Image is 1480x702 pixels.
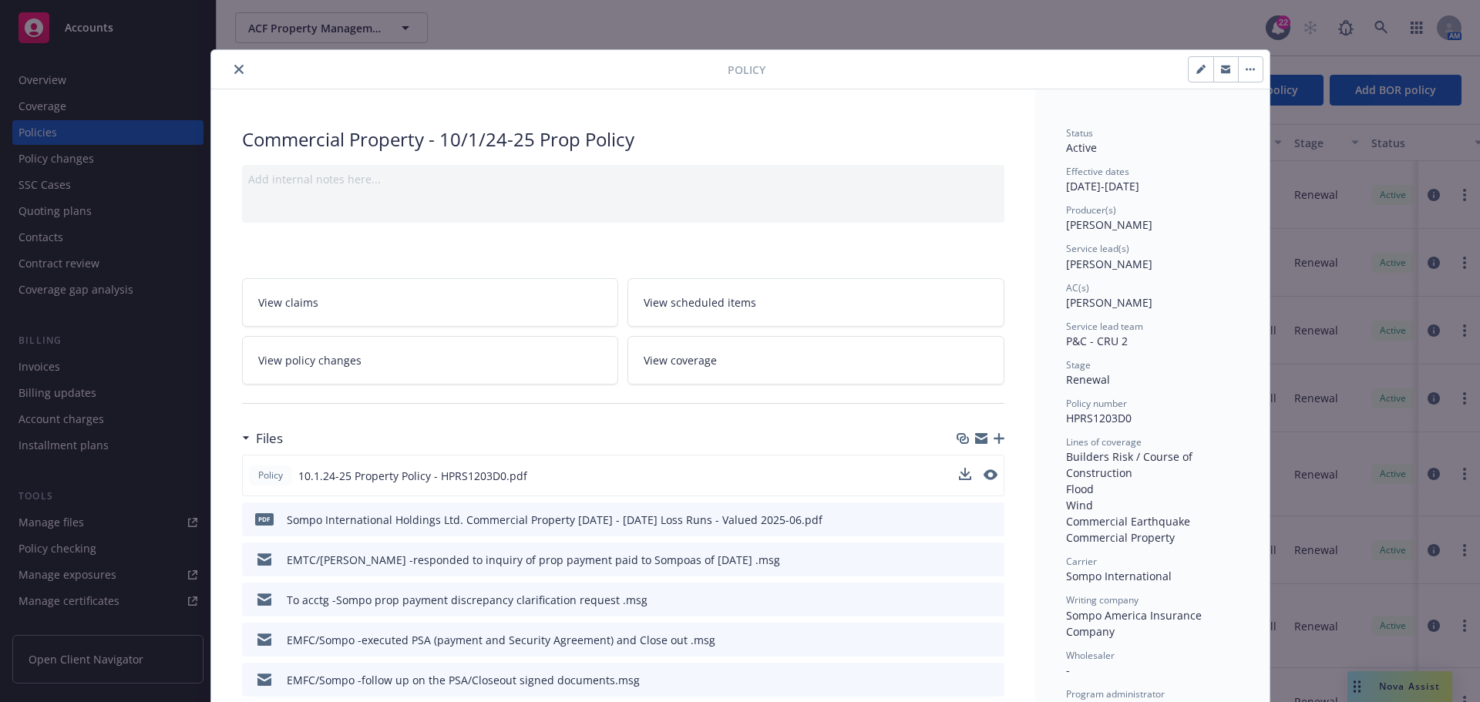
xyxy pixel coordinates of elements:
div: To acctg -Sompo prop payment discrepancy clarification request .msg [287,592,647,608]
span: View coverage [644,352,717,368]
button: preview file [984,632,998,648]
div: Commercial Earthquake [1066,513,1239,529]
span: - [1066,663,1070,677]
button: download file [959,468,971,484]
div: Flood [1066,481,1239,497]
span: Stage [1066,358,1091,371]
span: HPRS1203D0 [1066,411,1132,425]
div: Commercial Property [1066,529,1239,546]
span: Active [1066,140,1097,155]
span: Program administrator [1066,687,1165,700]
button: preview file [984,672,998,688]
button: preview file [984,552,998,568]
span: Lines of coverage [1066,435,1142,448]
button: preview file [984,512,998,528]
span: Sompo America Insurance Company [1066,608,1205,639]
span: Policy [728,62,765,78]
button: download file [959,468,971,480]
div: Add internal notes here... [248,171,998,187]
span: Sompo International [1066,569,1172,583]
button: close [230,60,248,79]
h3: Files [256,428,283,448]
div: Sompo International Holdings Ltd. Commercial Property [DATE] - [DATE] Loss Runs - Valued 2025-06.pdf [287,512,822,528]
span: pdf [255,513,274,525]
span: Policy [255,469,286,482]
div: EMTC/[PERSON_NAME] -responded to inquiry of prop payment paid to Sompoas of [DATE] .msg [287,552,780,568]
span: Effective dates [1066,165,1129,178]
a: View policy changes [242,336,619,385]
span: Renewal [1066,372,1110,387]
span: View claims [258,294,318,311]
span: Status [1066,126,1093,139]
span: [PERSON_NAME] [1066,295,1152,310]
span: Producer(s) [1066,203,1116,217]
button: preview file [984,468,997,484]
button: preview file [984,469,997,480]
button: download file [960,592,972,608]
a: View scheduled items [627,278,1004,327]
span: View policy changes [258,352,362,368]
div: EMFC/Sompo -follow up on the PSA/Closeout signed documents.msg [287,672,640,688]
div: Commercial Property - 10/1/24-25 Prop Policy [242,126,1004,153]
span: [PERSON_NAME] [1066,257,1152,271]
span: 10.1.24-25 Property Policy - HPRS1203D0.pdf [298,468,527,484]
div: Builders Risk / Course of Construction [1066,448,1239,481]
div: Files [242,428,283,448]
span: P&C - CRU 2 [1066,334,1128,348]
span: AC(s) [1066,281,1089,294]
div: Wind [1066,497,1239,513]
span: Service lead team [1066,320,1143,333]
button: download file [960,552,972,568]
button: download file [960,672,972,688]
button: download file [960,632,972,648]
span: Service lead(s) [1066,242,1129,255]
span: Writing company [1066,593,1139,606]
span: Policy number [1066,397,1127,410]
a: View coverage [627,336,1004,385]
span: View scheduled items [644,294,756,311]
button: download file [960,512,972,528]
span: [PERSON_NAME] [1066,217,1152,232]
span: Wholesaler [1066,649,1115,662]
span: Carrier [1066,555,1097,568]
div: EMFC/Sompo -executed PSA (payment and Security Agreement) and Close out .msg [287,632,715,648]
a: View claims [242,278,619,327]
div: [DATE] - [DATE] [1066,165,1239,194]
button: preview file [984,592,998,608]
